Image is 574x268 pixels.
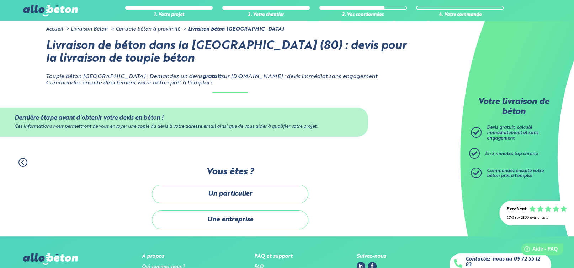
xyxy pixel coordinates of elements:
[46,73,414,87] p: Toupie béton [GEOGRAPHIC_DATA] : Demandez un devis sur [DOMAIN_NAME] : devis immédiat sans engage...
[125,12,213,18] div: 1. Votre projet
[71,27,108,32] a: Livraison Béton
[182,26,283,32] li: Livraison béton [GEOGRAPHIC_DATA]
[254,253,293,259] div: FAQ et support
[416,12,504,18] div: 4. Votre commande
[152,210,308,229] label: Une entreprise
[222,12,310,18] div: 2. Votre chantier
[46,27,63,32] a: Accueil
[46,40,414,66] h1: Livraison de béton dans la [GEOGRAPHIC_DATA] (80) : devis pour la livraison de toupie béton
[152,185,308,203] label: Un particulier
[15,115,353,121] div: Dernière étape avant d’obtenir votre devis en béton !
[23,253,78,265] img: allobéton
[202,74,221,80] strong: gratuit
[23,5,78,16] img: allobéton
[319,12,407,18] div: 3. Vos coordonnées
[109,26,180,32] li: Centrale béton à proximité
[357,253,386,259] div: Suivez-nous
[152,167,308,177] label: Vous êtes ?
[142,253,190,259] div: A propos
[511,240,566,260] iframe: Help widget launcher
[465,256,547,268] a: Contactez-nous au 09 72 55 12 83
[15,124,353,130] div: Ces informations nous permettront de vous envoyer une copie du devis à votre adresse email ainsi ...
